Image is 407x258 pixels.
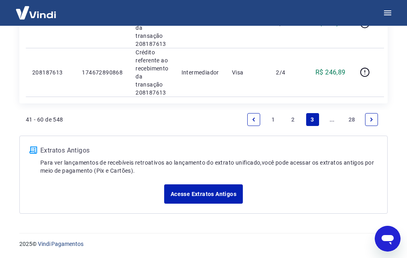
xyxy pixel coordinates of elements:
[40,159,378,175] p: Para ver lançamentos de recebíveis retroativos ao lançamento do extrato unificado, você pode aces...
[136,48,168,97] p: Crédito referente ao recebimento da transação 208187613
[82,68,123,76] p: 174672890868
[345,113,359,126] a: Page 28
[315,68,346,77] p: R$ 246,89
[247,113,260,126] a: Previous page
[19,240,388,248] p: 2025 ©
[29,147,37,154] img: ícone
[286,113,299,126] a: Page 2
[164,184,243,204] a: Acesse Extratos Antigos
[182,68,219,76] p: Intermediador
[306,113,319,126] a: Page 3 is your current page
[375,226,401,252] iframe: Botão para abrir a janela de mensagens
[244,110,381,129] ul: Pagination
[10,0,62,25] img: Vindi
[38,241,83,247] a: Vindi Pagamentos
[40,146,378,155] p: Extratos Antigos
[365,113,378,126] a: Next page
[267,113,280,126] a: Page 1
[276,68,300,76] p: 2/4
[326,113,338,126] a: Jump forward
[32,68,69,76] p: 208187613
[232,68,263,76] p: Visa
[26,116,63,124] p: 41 - 60 de 548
